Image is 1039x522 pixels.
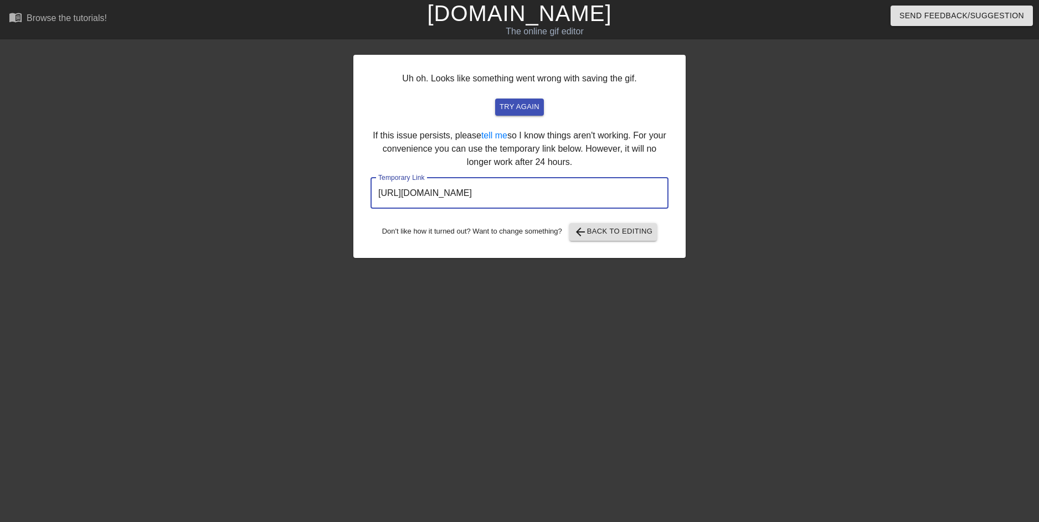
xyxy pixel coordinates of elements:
[574,225,587,239] span: arrow_back
[353,55,686,258] div: Uh oh. Looks like something went wrong with saving the gif. If this issue persists, please so I k...
[427,1,611,25] a: [DOMAIN_NAME]
[352,25,737,38] div: The online gif editor
[574,225,653,239] span: Back to Editing
[500,101,539,113] span: try again
[9,11,22,24] span: menu_book
[481,131,507,140] a: tell me
[569,223,657,241] button: Back to Editing
[891,6,1033,26] button: Send Feedback/Suggestion
[899,9,1024,23] span: Send Feedback/Suggestion
[371,223,668,241] div: Don't like how it turned out? Want to change something?
[495,99,544,116] button: try again
[9,11,107,28] a: Browse the tutorials!
[27,13,107,23] div: Browse the tutorials!
[371,178,668,209] input: bare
